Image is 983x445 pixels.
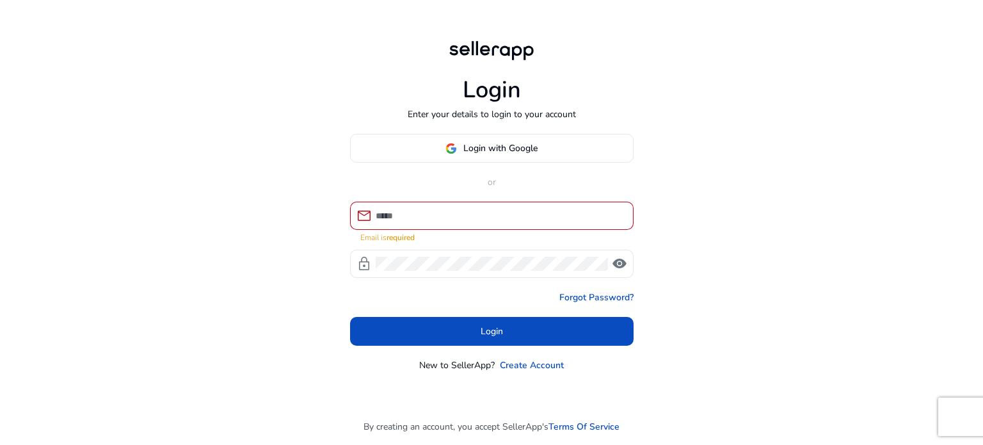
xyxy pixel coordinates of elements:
mat-error: Email is [360,230,623,243]
a: Create Account [500,359,564,372]
a: Terms Of Service [548,420,619,433]
a: Forgot Password? [559,291,634,304]
button: Login [350,317,634,346]
p: or [350,175,634,189]
span: mail [356,208,372,223]
span: visibility [612,256,627,271]
h1: Login [463,76,521,104]
span: Login with Google [463,142,538,155]
button: Login with Google [350,134,634,163]
span: Login [481,325,503,338]
p: New to SellerApp? [419,359,495,372]
strong: required [387,232,415,243]
span: lock [356,256,372,271]
p: Enter your details to login to your account [408,108,576,121]
img: google-logo.svg [445,143,457,154]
